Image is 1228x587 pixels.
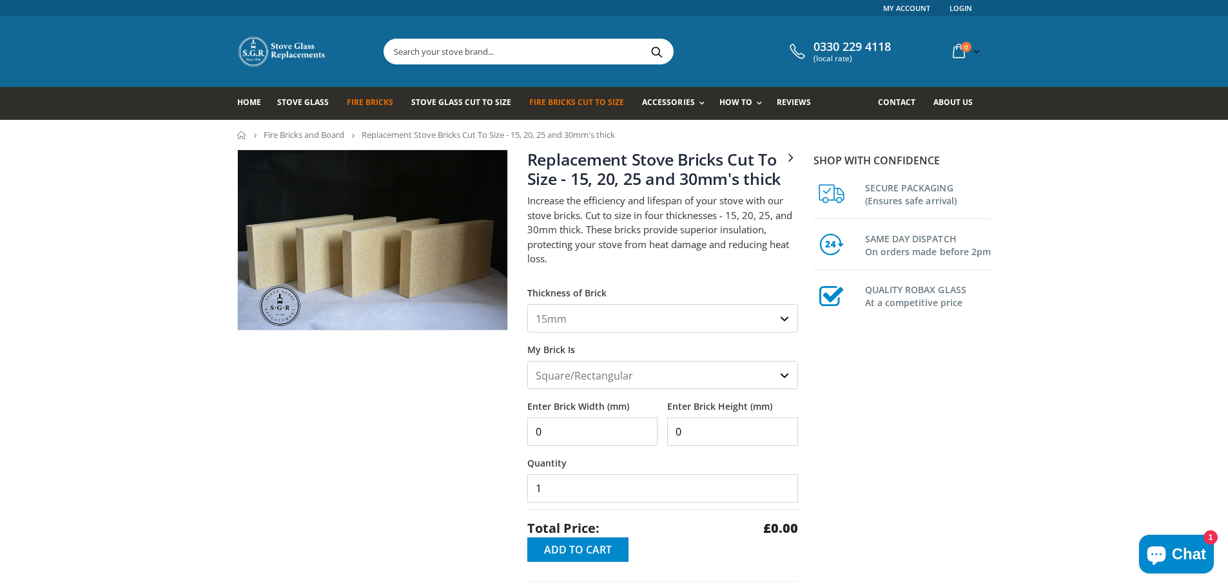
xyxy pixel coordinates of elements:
strong: £0.00 [763,519,798,537]
span: About us [933,97,973,108]
a: Fire Bricks and Board [264,129,344,140]
span: Total Price: [527,519,599,537]
label: Enter Brick Width (mm) [527,389,658,412]
span: Fire Bricks [347,97,393,108]
a: Contact [878,87,925,120]
img: 4_fire_bricks_1aa33a0b-dc7a-4843-b288-55f1aa0e36c3_800x_crop_center.jpeg [238,150,507,329]
a: How To [719,87,768,120]
span: Replacement Stove Bricks Cut To Size - 15, 20, 25 and 30mm's thick [362,129,615,140]
span: (local rate) [814,54,891,63]
inbox-online-store-chat: Shopify online store chat [1135,535,1218,577]
span: Home [237,97,261,108]
input: Search your stove brand... [384,39,817,64]
a: Replacement Stove Bricks Cut To Size - 15, 20, 25 and 30mm's thick [527,148,781,189]
span: How To [719,97,752,108]
a: Stove Glass Cut To Size [411,87,521,120]
a: Fire Bricks Cut To Size [529,87,634,120]
h3: SECURE PACKAGING (Ensures safe arrival) [865,179,991,207]
button: Add to Cart [527,537,629,562]
span: 0330 229 4118 [814,40,891,54]
label: Thickness of Brick [527,276,798,299]
span: Accessories [642,97,694,108]
a: Reviews [777,87,821,120]
a: Home [237,87,271,120]
span: Stove Glass [277,97,329,108]
span: Stove Glass Cut To Size [411,97,511,108]
p: Increase the efficiency and lifespan of your stove with our stove bricks. Cut to size in four thi... [527,193,798,266]
h3: SAME DAY DISPATCH On orders made before 2pm [865,230,991,258]
span: Contact [878,97,915,108]
a: Accessories [642,87,710,120]
span: 0 [961,42,971,52]
a: Stove Glass [277,87,338,120]
span: Reviews [777,97,811,108]
label: My Brick Is [527,332,798,356]
h3: QUALITY ROBAX GLASS At a competitive price [865,281,991,309]
button: Search [643,39,672,64]
a: About us [933,87,982,120]
label: Quantity [527,446,798,469]
span: Add to Cart [544,543,612,557]
a: Home [237,131,247,139]
a: Fire Bricks [347,87,403,120]
a: 0330 229 4118 (local rate) [786,40,891,63]
label: Enter Brick Height (mm) [667,389,798,412]
img: Stove Glass Replacement [237,35,327,68]
p: Shop with confidence [814,153,991,168]
span: Fire Bricks Cut To Size [529,97,624,108]
a: 0 [948,39,982,64]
